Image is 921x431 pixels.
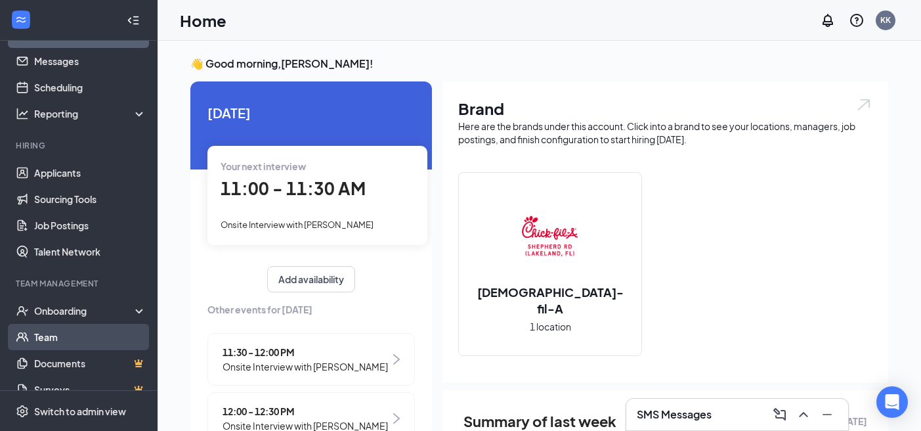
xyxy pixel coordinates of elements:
span: Onsite Interview with [PERSON_NAME] [223,359,388,374]
h2: [DEMOGRAPHIC_DATA]-fil-A [459,284,641,317]
svg: Analysis [16,107,29,120]
a: Team [34,324,146,350]
svg: WorkstreamLogo [14,13,28,26]
span: 1 location [530,319,571,334]
a: Applicants [34,160,146,186]
a: Talent Network [34,238,146,265]
h3: 👋 Good morning, [PERSON_NAME] ! [190,57,888,71]
div: Switch to admin view [34,405,126,418]
div: Team Management [16,278,144,289]
span: [DATE] [207,102,415,123]
h3: SMS Messages [637,407,712,422]
a: Job Postings [34,212,146,238]
span: 11:30 - 12:00 PM [223,345,388,359]
h1: Home [180,9,226,32]
div: Open Intercom Messenger [876,386,908,418]
button: Minimize [817,404,838,425]
span: Your next interview [221,160,306,172]
a: Messages [34,48,146,74]
span: Other events for [DATE] [207,302,415,317]
div: Onboarding [34,304,135,317]
button: Add availability [267,266,355,292]
a: Scheduling [34,74,146,101]
div: Here are the brands under this account. Click into a brand to see your locations, managers, job p... [458,120,872,146]
div: KK [880,14,891,26]
a: SurveysCrown [34,376,146,403]
svg: ComposeMessage [772,407,788,422]
svg: Settings [16,405,29,418]
img: open.6027fd2a22e1237b5b06.svg [855,97,872,112]
span: 12:00 - 12:30 PM [223,404,388,419]
svg: UserCheck [16,304,29,317]
svg: ChevronUp [796,407,811,422]
button: ChevronUp [793,404,814,425]
img: Chick-fil-A [508,194,592,279]
span: 11:00 - 11:30 AM [221,177,366,199]
a: DocumentsCrown [34,350,146,376]
div: Hiring [16,140,144,151]
svg: Notifications [820,12,836,28]
div: Reporting [34,107,147,120]
svg: Minimize [819,407,835,422]
svg: Collapse [127,14,140,27]
button: ComposeMessage [769,404,790,425]
a: Sourcing Tools [34,186,146,212]
span: Onsite Interview with [PERSON_NAME] [221,219,374,230]
h1: Brand [458,97,872,120]
svg: QuestionInfo [849,12,865,28]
